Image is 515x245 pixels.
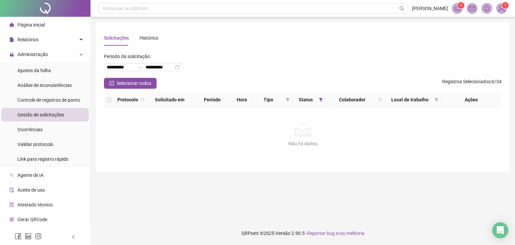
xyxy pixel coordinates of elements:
[284,95,291,105] span: filter
[17,52,48,57] span: Administração
[454,5,460,11] span: notification
[444,96,499,103] div: Ações
[17,202,53,207] span: Atestado técnico
[137,64,143,70] span: to
[377,95,384,105] span: search
[379,98,383,102] span: search
[319,98,323,102] span: filter
[141,98,145,102] span: search
[139,95,146,105] span: search
[112,140,494,147] div: Não há dados
[9,188,14,192] span: audit
[458,2,464,9] sup: 1
[15,233,21,240] span: facebook
[148,92,191,108] th: Solicitado em
[502,2,509,9] sup: Atualize o seu contato no menu Meus Dados
[442,79,491,84] span: Registros Selecionados
[104,51,154,62] label: Período da solicitação
[17,187,45,193] span: Aceite de uso
[399,6,404,11] span: search
[71,235,76,239] span: left
[17,112,64,117] span: Gestão de solicitações
[460,3,462,8] span: 1
[9,37,14,42] span: file
[17,173,44,178] span: Agente de IA
[17,22,45,28] span: Página inicial
[442,78,502,89] span: : 0 / 34
[117,80,151,87] span: Selecionar todos
[318,95,324,105] span: filter
[17,97,80,103] span: Controle de registros de ponto
[17,142,53,147] span: Validar protocolo
[497,3,507,13] img: 93678
[137,64,143,70] span: swap-right
[117,96,138,103] span: Protocolo
[286,98,290,102] span: filter
[435,98,439,102] span: filter
[139,34,158,42] div: Histórico
[35,233,42,240] span: instagram
[295,96,316,103] span: Status
[388,96,432,103] span: Local de trabalho
[17,68,51,73] span: Ajustes da folha
[17,83,72,88] span: Análise de inconsistências
[104,34,129,42] div: Solicitações
[469,5,475,11] span: mail
[433,95,440,105] span: filter
[254,96,283,103] span: Tipo
[104,78,157,89] button: Selecionar todos
[17,37,39,42] span: Relatórios
[484,5,490,11] span: bell
[17,156,68,162] span: Link para registro rápido
[17,217,47,222] span: Gerar QRCode
[9,202,14,207] span: solution
[276,231,290,236] span: Versão
[17,127,43,132] span: Ocorrências
[25,233,32,240] span: linkedin
[307,231,364,236] span: Reportar bug e/ou melhoria
[412,5,448,12] span: [PERSON_NAME]
[492,222,508,238] div: Open Intercom Messenger
[328,96,376,103] span: Colaborador
[191,92,233,108] th: Período
[9,22,14,27] span: home
[9,217,14,222] span: qrcode
[109,81,114,86] span: check-square
[233,92,251,108] th: Hora
[504,3,507,8] span: 1
[9,52,14,57] span: lock
[91,222,515,245] footer: QRPoint © 2025 - 2.90.5 -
